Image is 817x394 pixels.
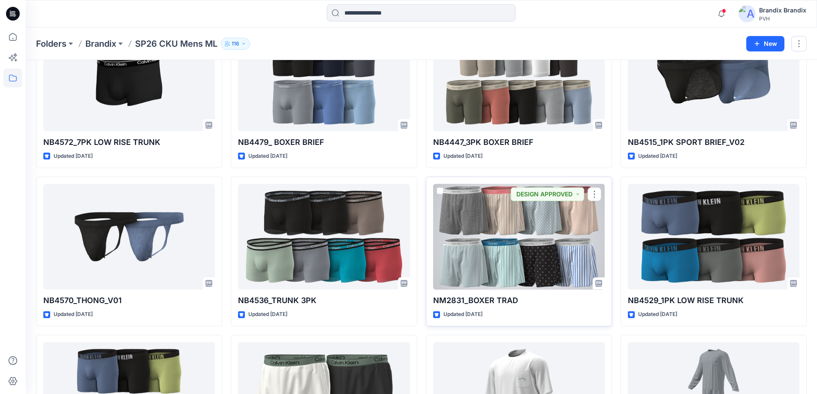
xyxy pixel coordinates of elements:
p: NM2831_BOXER TRAD [433,295,605,307]
button: New [746,36,784,51]
p: NB4529_1PK LOW RISE TRUNK [628,295,799,307]
p: Updated [DATE] [54,152,93,161]
p: NB4570_THONG_V01 [43,295,215,307]
a: NB4529_1PK LOW RISE TRUNK [628,184,799,290]
a: NB4570_THONG_V01 [43,184,215,290]
a: NB4447_3PK BOXER BRIEF [433,26,605,132]
a: NB4479_ BOXER BRIEF [238,26,410,132]
a: Folders [36,38,66,50]
p: Updated [DATE] [54,310,93,319]
a: NB4536_TRUNK 3PK [238,184,410,290]
a: NB4572_7PK LOW RISE TRUNK [43,26,215,132]
div: Brandix Brandix [759,5,806,15]
a: NB4515_1PK SPORT BRIEF_V02 [628,26,799,132]
p: NB4447_3PK BOXER BRIEF [433,136,605,148]
p: Updated [DATE] [443,152,482,161]
p: Updated [DATE] [248,310,287,319]
a: Brandix [85,38,116,50]
p: Updated [DATE] [248,152,287,161]
button: 116 [221,38,250,50]
p: Updated [DATE] [443,310,482,319]
p: NB4515_1PK SPORT BRIEF_V02 [628,136,799,148]
p: SP26 CKU Mens ML [135,38,217,50]
img: avatar [739,5,756,22]
div: PVH [759,15,806,22]
p: Updated [DATE] [638,152,677,161]
a: NM2831_BOXER TRAD [433,184,605,290]
p: Updated [DATE] [638,310,677,319]
p: NB4536_TRUNK 3PK [238,295,410,307]
p: NB4479_ BOXER BRIEF [238,136,410,148]
p: NB4572_7PK LOW RISE TRUNK [43,136,215,148]
p: 116 [232,39,239,48]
